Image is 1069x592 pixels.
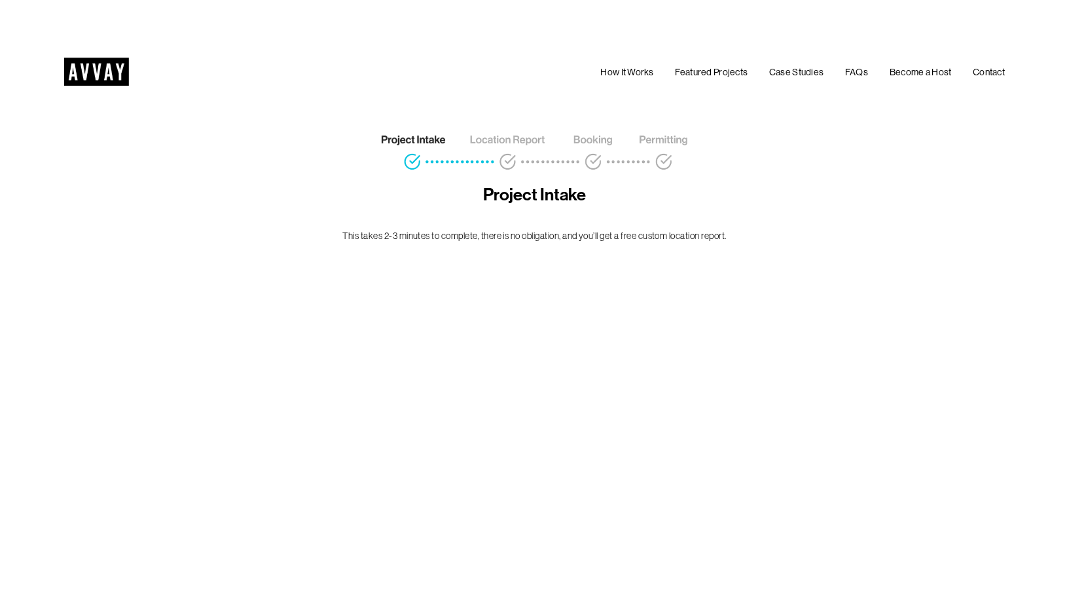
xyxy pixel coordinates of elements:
[769,65,824,81] a: Case Studies
[675,65,748,81] a: Featured Projects
[301,184,768,206] h4: Project Intake
[301,229,768,243] p: This takes 2-3 minutes to complete, there is no obligation, and you’ll get a free custom location...
[64,58,129,86] img: AVVAY - The First Nationwide Location Scouting Co.
[600,65,653,81] a: How It Works
[973,65,1005,81] a: Contact
[845,65,868,81] a: FAQs
[890,65,952,81] a: Become a Host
